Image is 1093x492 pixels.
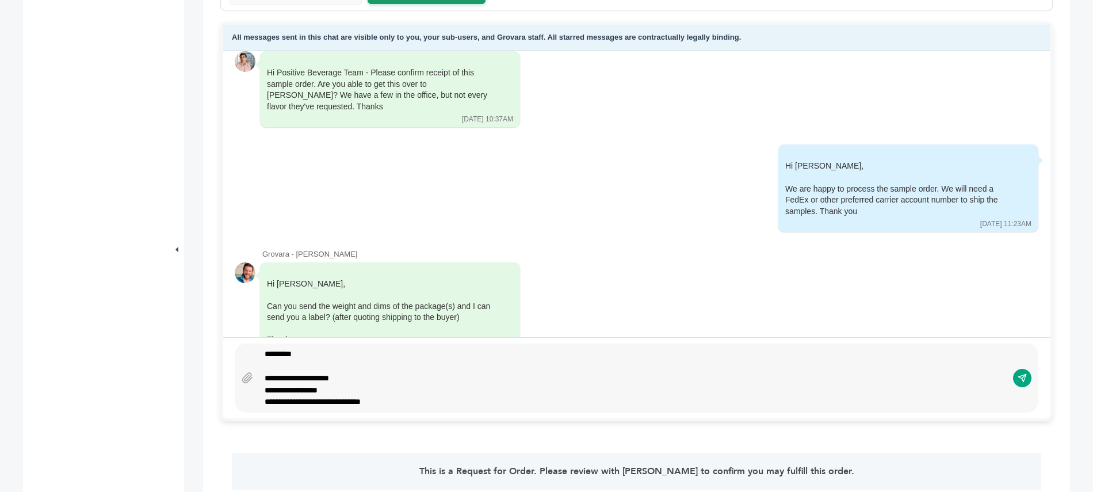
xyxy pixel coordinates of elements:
p: This is a Request for Order. Please review with [PERSON_NAME] to confirm you may fulfill this order. [264,464,1008,478]
div: [DATE] 10:37AM [462,115,513,124]
div: Thank you, [267,334,497,346]
div: Hi Positive Beverage Team - Please confirm receipt of this sample order. Are you able to get this... [267,67,497,112]
div: We are happy to process the sample order. We will need a FedEx or other preferred carrier account... [785,184,1015,218]
div: [DATE] 11:23AM [980,219,1031,229]
div: Grovara - [PERSON_NAME] [262,249,1038,260]
div: All messages sent in this chat are visible only to you, your sub-users, and Grovara staff. All st... [223,25,1050,51]
div: Hi [PERSON_NAME], [267,279,497,346]
div: Hi [PERSON_NAME], [785,161,1015,217]
div: Can you send the weight and dims of the package(s) and I can send you a label? (after quoting shi... [267,301,497,323]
